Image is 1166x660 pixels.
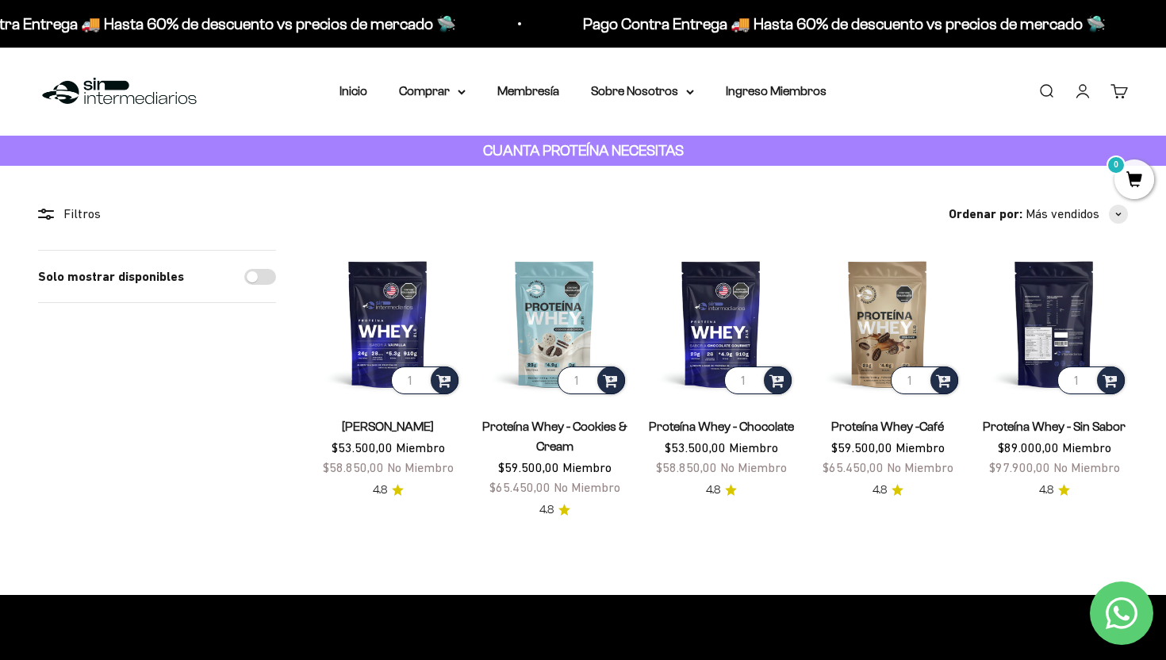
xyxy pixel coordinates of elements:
[539,501,554,519] span: 4.8
[831,420,944,433] a: Proteína Whey -Café
[498,460,559,474] span: $59.500,00
[887,460,953,474] span: No Miembro
[591,81,694,102] summary: Sobre Nosotros
[1107,155,1126,175] mark: 0
[562,460,612,474] span: Miembro
[665,440,726,455] span: $53.500,00
[1039,482,1070,499] a: 4.84.8 de 5.0 estrellas
[949,204,1022,224] span: Ordenar por:
[323,460,384,474] span: $58.850,00
[1039,482,1053,499] span: 4.8
[38,204,276,224] div: Filtros
[726,84,827,98] a: Ingreso Miembros
[1026,204,1099,224] span: Más vendidos
[706,482,720,499] span: 4.8
[482,420,627,453] a: Proteína Whey - Cookies & Cream
[497,84,559,98] a: Membresía
[489,480,550,494] span: $65.450,00
[342,420,434,433] a: [PERSON_NAME]
[873,482,887,499] span: 4.8
[706,482,737,499] a: 4.84.8 de 5.0 estrellas
[980,250,1128,397] img: Proteína Whey - Sin Sabor
[1062,440,1111,455] span: Miembro
[983,420,1126,433] a: Proteína Whey - Sin Sabor
[339,84,367,98] a: Inicio
[577,11,1100,36] p: Pago Contra Entrega 🚚 Hasta 60% de descuento vs precios de mercado 🛸
[656,460,717,474] span: $58.850,00
[373,482,404,499] a: 4.84.8 de 5.0 estrellas
[399,81,466,102] summary: Comprar
[483,142,684,159] strong: CUANTA PROTEÍNA NECESITAS
[823,460,884,474] span: $65.450,00
[873,482,903,499] a: 4.84.8 de 5.0 estrellas
[896,440,945,455] span: Miembro
[1114,172,1154,190] a: 0
[989,460,1050,474] span: $97.900,00
[38,267,184,287] label: Solo mostrar disponibles
[649,420,794,433] a: Proteína Whey - Chocolate
[373,482,387,499] span: 4.8
[1053,460,1120,474] span: No Miembro
[387,460,454,474] span: No Miembro
[720,460,787,474] span: No Miembro
[831,440,892,455] span: $59.500,00
[554,480,620,494] span: No Miembro
[729,440,778,455] span: Miembro
[998,440,1059,455] span: $89.000,00
[1026,204,1128,224] button: Más vendidos
[539,501,570,519] a: 4.84.8 de 5.0 estrellas
[396,440,445,455] span: Miembro
[332,440,393,455] span: $53.500,00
